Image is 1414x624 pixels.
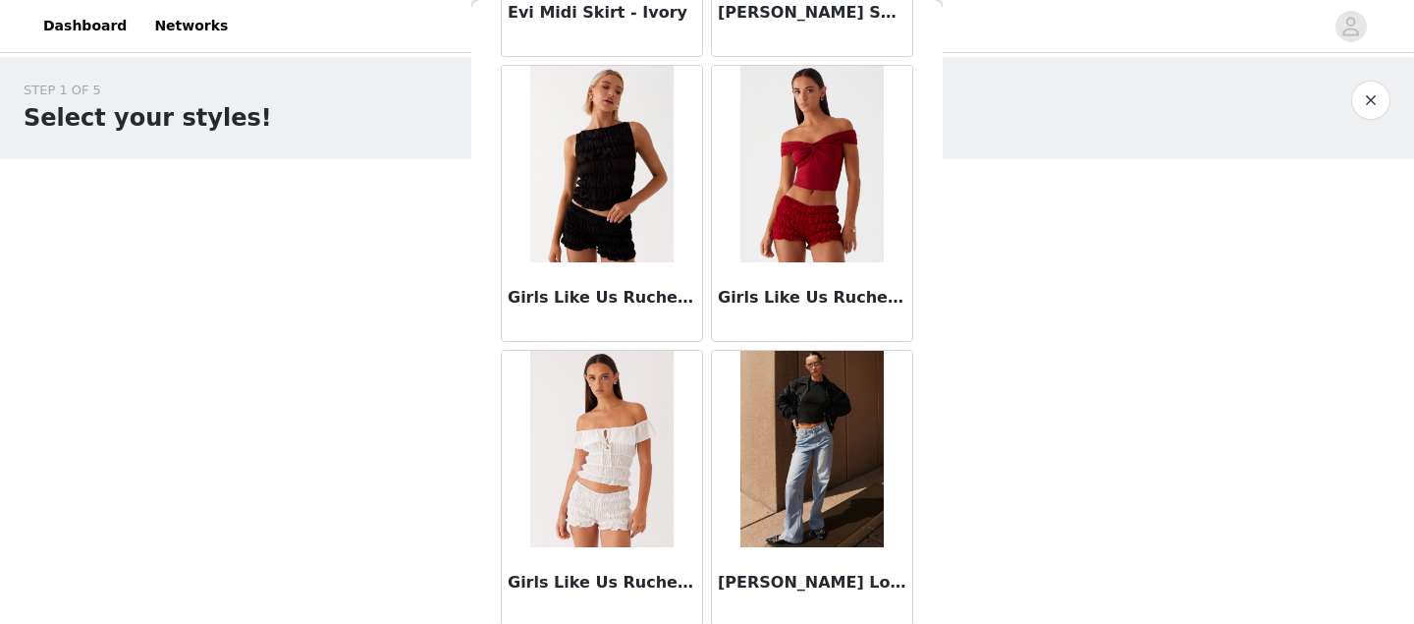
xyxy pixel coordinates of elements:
h3: Girls Like Us Ruched Mini Shorts - White [508,571,696,595]
img: Girls Like Us Ruched Mini Shorts - White [530,351,673,547]
div: STEP 1 OF 5 [24,81,272,100]
img: Girls Like Us Ruched Mini Shorts - Black [530,66,673,262]
a: Networks [142,4,240,48]
img: Keanna Low Rise Denim Jeans - Light Blue [740,351,883,547]
h3: [PERSON_NAME] Low Rise Denim Jeans - Light Blue [718,571,906,595]
h3: Girls Like Us Ruched Mini Shorts - Maroon [718,286,906,310]
div: avatar [1341,11,1360,42]
h3: Girls Like Us Ruched Mini Shorts - Black [508,286,696,310]
h3: Evi Midi Skirt - Ivory [508,1,696,25]
img: Girls Like Us Ruched Mini Shorts - Maroon [740,66,883,262]
h3: [PERSON_NAME] Shorts - Vintage Wash Blue [718,1,906,25]
h1: Select your styles! [24,100,272,136]
a: Dashboard [31,4,138,48]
